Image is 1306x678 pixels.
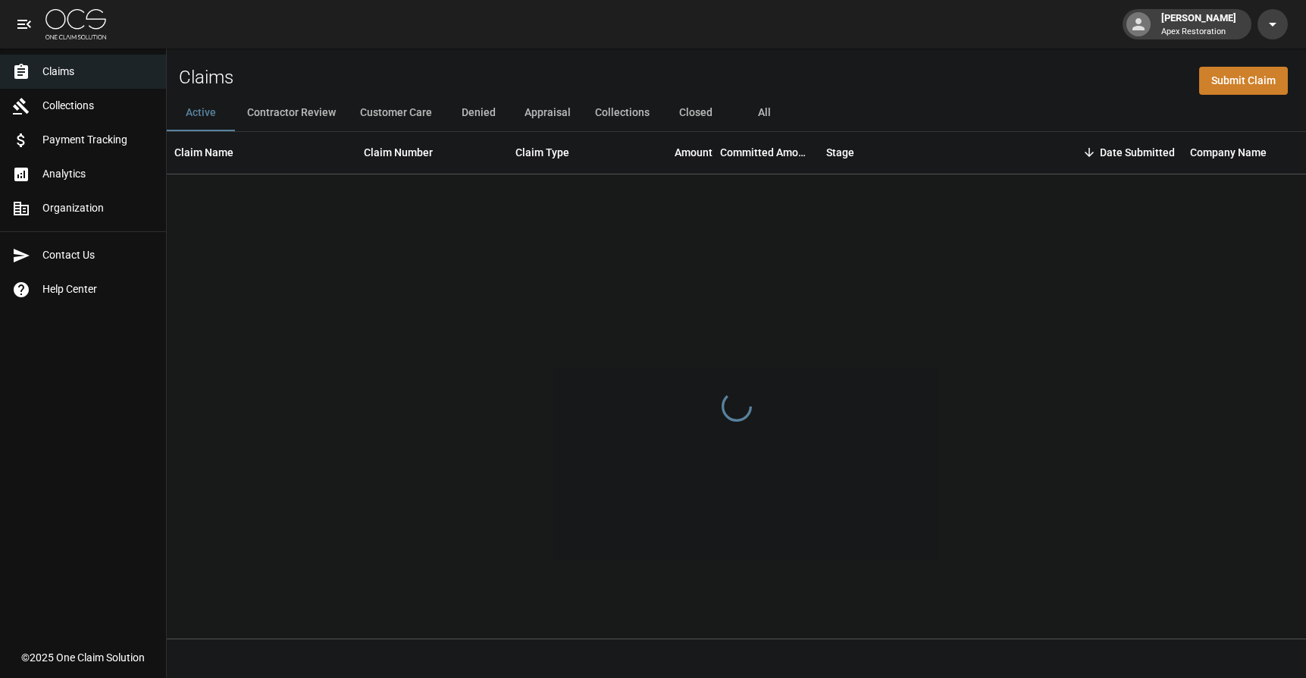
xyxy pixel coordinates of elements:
[730,95,798,131] button: All
[167,131,356,174] div: Claim Name
[42,64,154,80] span: Claims
[583,95,662,131] button: Collections
[720,131,811,174] div: Committed Amount
[174,131,233,174] div: Claim Name
[1199,67,1288,95] a: Submit Claim
[720,131,819,174] div: Committed Amount
[1046,131,1182,174] div: Date Submitted
[512,95,583,131] button: Appraisal
[1161,26,1236,39] p: Apex Restoration
[9,9,39,39] button: open drawer
[515,131,569,174] div: Claim Type
[819,131,1046,174] div: Stage
[42,132,154,148] span: Payment Tracking
[508,131,622,174] div: Claim Type
[662,95,730,131] button: Closed
[622,131,720,174] div: Amount
[42,200,154,216] span: Organization
[42,166,154,182] span: Analytics
[1155,11,1242,38] div: [PERSON_NAME]
[21,650,145,665] div: © 2025 One Claim Solution
[356,131,508,174] div: Claim Number
[348,95,444,131] button: Customer Care
[235,95,348,131] button: Contractor Review
[826,131,854,174] div: Stage
[167,95,235,131] button: Active
[675,131,713,174] div: Amount
[364,131,433,174] div: Claim Number
[1100,131,1175,174] div: Date Submitted
[45,9,106,39] img: ocs-logo-white-transparent.png
[179,67,233,89] h2: Claims
[42,98,154,114] span: Collections
[444,95,512,131] button: Denied
[167,95,1306,131] div: dynamic tabs
[42,281,154,297] span: Help Center
[42,247,154,263] span: Contact Us
[1079,142,1100,163] button: Sort
[1190,131,1267,174] div: Company Name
